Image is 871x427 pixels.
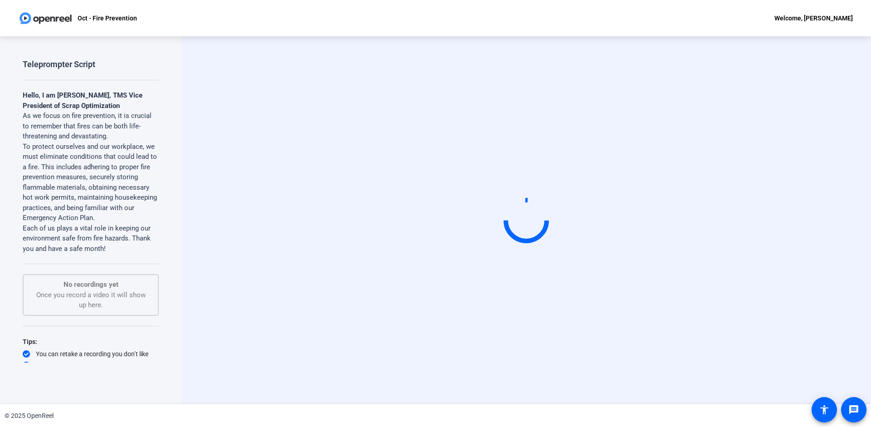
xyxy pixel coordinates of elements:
p: Each of us plays a vital role in keeping our environment safe from fire hazards. Thank you and ha... [23,223,159,254]
div: © 2025 OpenReel [5,411,54,421]
div: Pick a quiet and well-lit area to record [23,361,159,370]
p: Oct - Fire Prevention [78,13,137,24]
strong: Hello, I am [PERSON_NAME], TMS Vice President of Scrap Optimization [23,91,142,110]
div: Teleprompter Script [23,59,95,70]
p: No recordings yet [33,280,149,290]
p: As we focus on fire prevention, it is crucial to remember that fires can be both life-threatening... [23,111,159,142]
mat-icon: message [848,404,859,415]
img: OpenReel logo [18,9,73,27]
div: You can retake a recording you don’t like [23,349,159,358]
mat-icon: accessibility [819,404,830,415]
div: Once you record a video it will show up here. [33,280,149,310]
div: Welcome, [PERSON_NAME] [774,13,853,24]
div: Tips: [23,336,159,347]
p: To protect ourselves and our workplace, we must eliminate conditions that could lead to a fire. T... [23,142,159,223]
